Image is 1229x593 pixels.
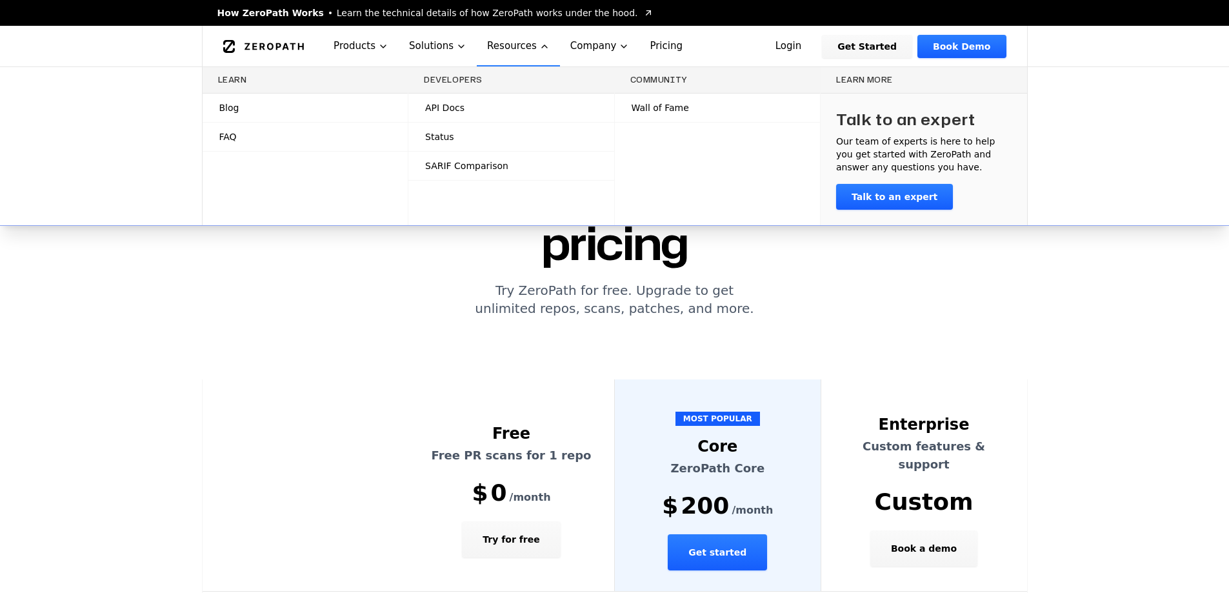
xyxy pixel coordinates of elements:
[203,123,408,151] a: FAQ
[917,35,1006,58] a: Book Demo
[630,459,805,477] p: ZeroPath Core
[630,436,805,457] div: Core
[510,490,551,505] span: /month
[323,26,399,66] button: Products
[837,414,1012,435] div: Enterprise
[675,412,760,426] span: MOST POPULAR
[875,489,974,515] span: Custom
[337,6,638,19] span: Learn the technical details of how ZeroPath works under the hood.
[632,101,689,114] span: Wall of Fame
[219,130,237,143] span: FAQ
[836,109,975,130] h3: Talk to an expert
[462,521,560,558] button: Try for free
[202,26,1028,66] nav: Global
[491,480,507,506] span: 0
[218,75,393,85] h3: Learn
[425,130,454,143] span: Status
[836,184,953,210] a: Talk to an expert
[408,94,614,122] a: API Docs
[732,503,773,518] span: /month
[424,75,599,85] h3: Developers
[424,447,599,465] p: Free PR scans for 1 repo
[425,159,508,172] span: SARIF Comparison
[203,94,408,122] a: Blog
[836,75,1012,85] h3: Learn more
[681,493,729,519] span: 200
[399,26,477,66] button: Solutions
[217,6,324,19] span: How ZeroPath Works
[870,530,977,567] button: Book a demo
[662,493,678,519] span: $
[760,35,817,58] a: Login
[639,26,693,66] a: Pricing
[326,173,904,266] h1: Simple, transparent pricing
[217,6,654,19] a: How ZeroPath WorksLearn the technical details of how ZeroPath works under the hood.
[477,26,560,66] button: Resources
[615,94,821,122] a: Wall of Fame
[560,26,640,66] button: Company
[668,534,767,570] button: Get started
[630,75,805,85] h3: Community
[836,135,1012,174] p: Our team of experts is here to help you get started with ZeroPath and answer any questions you have.
[424,423,599,444] div: Free
[837,437,1012,474] p: Custom features & support
[425,101,465,114] span: API Docs
[219,101,239,114] span: Blog
[326,281,904,317] p: Try ZeroPath for free. Upgrade to get unlimited repos, scans, patches, and more.
[408,152,614,180] a: SARIF Comparison
[472,480,488,506] span: $
[408,123,614,151] a: Status
[822,35,912,58] a: Get Started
